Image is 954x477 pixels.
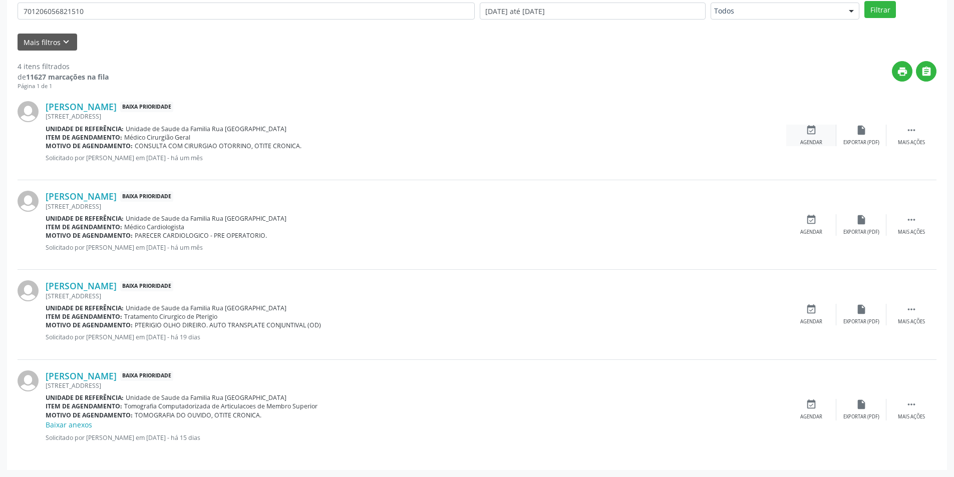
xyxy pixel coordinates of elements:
[892,61,912,82] button: print
[46,202,786,211] div: [STREET_ADDRESS]
[856,214,867,225] i: insert_drive_file
[800,229,822,236] div: Agendar
[135,411,261,419] span: TOMOGRAFIA DO OUVIDO, OTITE CRONICA.
[18,280,39,301] img: img
[800,318,822,325] div: Agendar
[856,304,867,315] i: insert_drive_file
[898,139,925,146] div: Mais ações
[906,399,917,410] i: 
[120,102,173,112] span: Baixa Prioridade
[124,312,217,321] span: Tratamento Cirurgico de Pterigio
[18,3,475,20] input: Nome, CNS
[843,139,879,146] div: Exportar (PDF)
[806,214,817,225] i: event_available
[856,399,867,410] i: insert_drive_file
[916,61,936,82] button: 
[46,243,786,252] p: Solicitado por [PERSON_NAME] em [DATE] - há um mês
[46,133,122,142] b: Item de agendamento:
[18,191,39,212] img: img
[18,72,109,82] div: de
[897,66,908,77] i: print
[898,318,925,325] div: Mais ações
[126,214,286,223] span: Unidade de Saude da Familia Rua [GEOGRAPHIC_DATA]
[906,125,917,136] i: 
[124,402,317,410] span: Tomografia Computadorizada de Articulacoes de Membro Superior
[46,411,133,419] b: Motivo de agendamento:
[46,433,786,442] p: Solicitado por [PERSON_NAME] em [DATE] - há 15 dias
[46,125,124,133] b: Unidade de referência:
[135,142,301,150] span: CONSULTA COM CIRURGIAO OTORRINO, OTITE CRONICA.
[135,321,321,329] span: PTERIGIO OLHO DIREIRO. AUTO TRANSPLATE CONJUNTIVAL (OD)
[126,393,286,402] span: Unidade de Saude da Familia Rua [GEOGRAPHIC_DATA]
[46,191,117,202] a: [PERSON_NAME]
[906,214,917,225] i: 
[714,6,839,16] span: Todos
[806,125,817,136] i: event_available
[120,371,173,381] span: Baixa Prioridade
[46,154,786,162] p: Solicitado por [PERSON_NAME] em [DATE] - há um mês
[46,420,92,429] a: Baixar anexos
[126,125,286,133] span: Unidade de Saude da Familia Rua [GEOGRAPHIC_DATA]
[124,223,184,231] span: Médico Cardiologista
[46,321,133,329] b: Motivo de agendamento:
[864,1,896,18] button: Filtrar
[806,399,817,410] i: event_available
[135,231,267,240] span: PARECER CARDIOLOGICO - PRE OPERATORIO.
[480,3,706,20] input: Selecione um intervalo
[806,304,817,315] i: event_available
[898,229,925,236] div: Mais ações
[46,393,124,402] b: Unidade de referência:
[46,333,786,341] p: Solicitado por [PERSON_NAME] em [DATE] - há 19 dias
[46,370,117,381] a: [PERSON_NAME]
[46,280,117,291] a: [PERSON_NAME]
[18,82,109,91] div: Página 1 de 1
[906,304,917,315] i: 
[46,214,124,223] b: Unidade de referência:
[18,370,39,391] img: img
[843,229,879,236] div: Exportar (PDF)
[856,125,867,136] i: insert_drive_file
[46,304,124,312] b: Unidade de referência:
[18,101,39,122] img: img
[61,37,72,48] i: keyboard_arrow_down
[18,34,77,51] button: Mais filtroskeyboard_arrow_down
[46,112,786,121] div: [STREET_ADDRESS]
[46,231,133,240] b: Motivo de agendamento:
[18,61,109,72] div: 4 itens filtrados
[26,72,109,82] strong: 11627 marcações na fila
[843,318,879,325] div: Exportar (PDF)
[120,191,173,202] span: Baixa Prioridade
[46,101,117,112] a: [PERSON_NAME]
[843,413,879,420] div: Exportar (PDF)
[46,223,122,231] b: Item de agendamento:
[921,66,932,77] i: 
[46,292,786,300] div: [STREET_ADDRESS]
[800,139,822,146] div: Agendar
[126,304,286,312] span: Unidade de Saude da Familia Rua [GEOGRAPHIC_DATA]
[124,133,190,142] span: Médico Cirurgião Geral
[46,312,122,321] b: Item de agendamento:
[898,413,925,420] div: Mais ações
[46,142,133,150] b: Motivo de agendamento:
[800,413,822,420] div: Agendar
[120,281,173,291] span: Baixa Prioridade
[46,381,786,390] div: [STREET_ADDRESS]
[46,402,122,410] b: Item de agendamento:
